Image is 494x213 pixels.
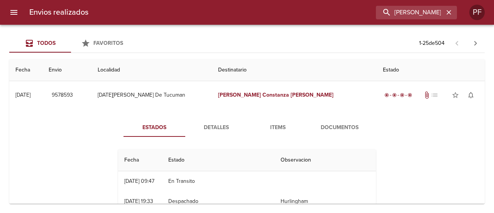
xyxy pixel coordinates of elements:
em: [PERSON_NAME] [291,92,333,98]
span: radio_button_checked [384,93,389,97]
button: menu [5,3,23,22]
th: Envio [42,59,92,81]
span: Documentos [313,123,366,133]
p: 1 - 25 de 504 [419,39,445,47]
h6: Envios realizados [29,6,88,19]
span: Tiene documentos adjuntos [423,91,431,99]
th: Observacion [274,149,376,171]
td: [DATE][PERSON_NAME] De Tucuman [91,81,212,109]
span: Todos [37,40,56,46]
span: Items [252,123,304,133]
span: star_border [452,91,459,99]
span: radio_button_checked [392,93,397,97]
span: Favoritos [93,40,123,46]
span: Pagina anterior [448,39,466,47]
span: Detalles [190,123,242,133]
th: Estado [162,149,275,171]
div: [DATE] 19:33 [124,198,153,204]
th: Fecha [118,149,162,171]
span: radio_button_checked [408,93,412,97]
td: Despachado [162,191,275,211]
th: Fecha [9,59,42,81]
input: buscar [376,6,444,19]
th: Destinatario [212,59,377,81]
div: Tabs detalle de guia [123,118,370,137]
div: Tabs Envios [9,34,133,53]
div: Abrir información de usuario [469,5,485,20]
div: [DATE] 09:47 [124,178,154,184]
th: Estado [377,59,485,81]
span: notifications_none [467,91,475,99]
button: Activar notificaciones [463,87,479,103]
th: Localidad [91,59,212,81]
em: [PERSON_NAME] [218,92,261,98]
span: Estados [128,123,181,133]
em: Constanza [262,92,289,98]
button: Agregar a favoritos [448,87,463,103]
span: radio_button_checked [400,93,404,97]
div: PF [469,5,485,20]
button: 9578593 [49,88,76,102]
span: 9578593 [52,90,73,100]
span: No tiene pedido asociado [431,91,438,99]
div: [DATE] [15,92,30,98]
td: En Transito [162,171,275,191]
td: Hurlingham [274,191,376,211]
div: Entregado [383,91,414,99]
